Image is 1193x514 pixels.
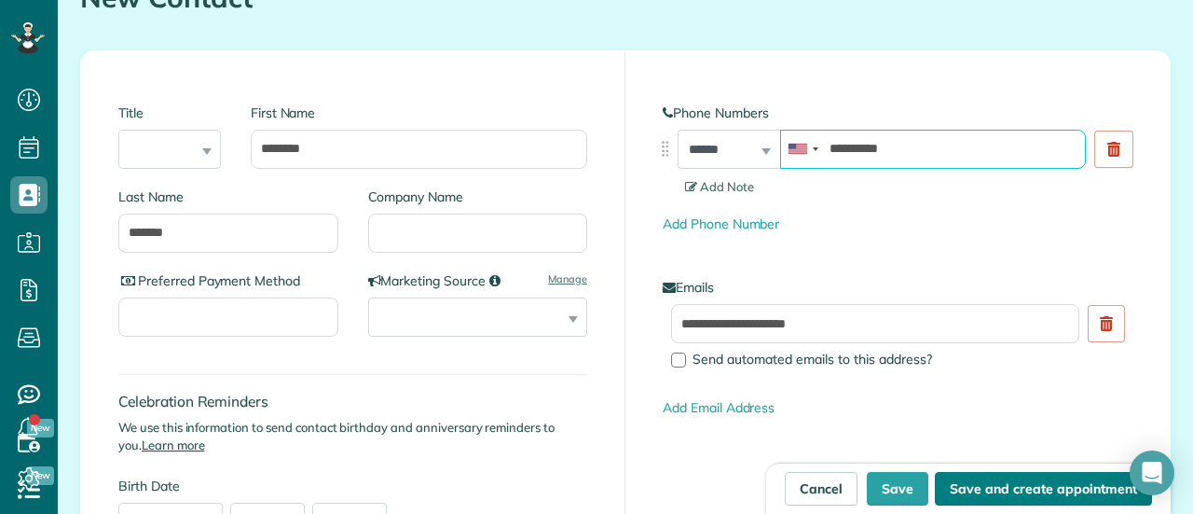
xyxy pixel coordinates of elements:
[118,394,587,410] h4: Celebration Reminders
[118,104,221,122] label: Title
[785,472,857,506] a: Cancel
[663,399,775,416] a: Add Email Address
[118,477,431,495] label: Birth Date
[142,438,205,452] a: Learn more
[867,472,928,506] button: Save
[1130,451,1174,495] div: Open Intercom Messenger
[548,271,587,286] a: Manage
[118,271,338,290] label: Preferred Payment Method
[118,188,338,206] label: Last Name
[685,179,754,194] span: Add Note
[935,472,1152,506] button: Save and create appointment
[368,271,588,290] label: Marketing Source
[663,278,1132,297] label: Emails
[692,351,932,368] span: Send automated emails to this address?
[655,139,675,159] img: drag_indicator-119b368615184ecde3eda3c64c821f6cf29d3e2b97b89ee44bc31753036683e5.png
[663,215,779,232] a: Add Phone Number
[663,104,1132,122] label: Phone Numbers
[781,131,824,168] div: United States: +1
[368,188,588,206] label: Company Name
[251,104,587,122] label: First Name
[118,419,587,454] p: We use this information to send contact birthday and anniversary reminders to you.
